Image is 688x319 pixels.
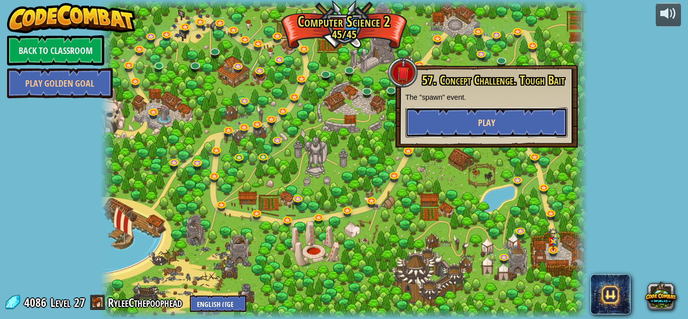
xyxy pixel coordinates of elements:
[7,3,136,33] img: CodeCombat - Learn how to code by playing a game
[24,294,49,310] span: 4086
[74,294,85,310] span: 27
[422,72,565,89] span: 57. Concept Challenge. Tough Bait
[7,68,113,98] a: Play Golden Goal
[108,294,185,310] a: RyleeCthepoophead
[656,3,681,27] button: Adjust volume
[7,35,104,66] a: Back to Classroom
[50,294,71,311] span: Level
[547,228,559,251] img: level-banner-multiplayer.png
[478,116,495,129] span: Play
[405,92,568,102] p: The "spawn" event.
[405,107,568,138] button: Play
